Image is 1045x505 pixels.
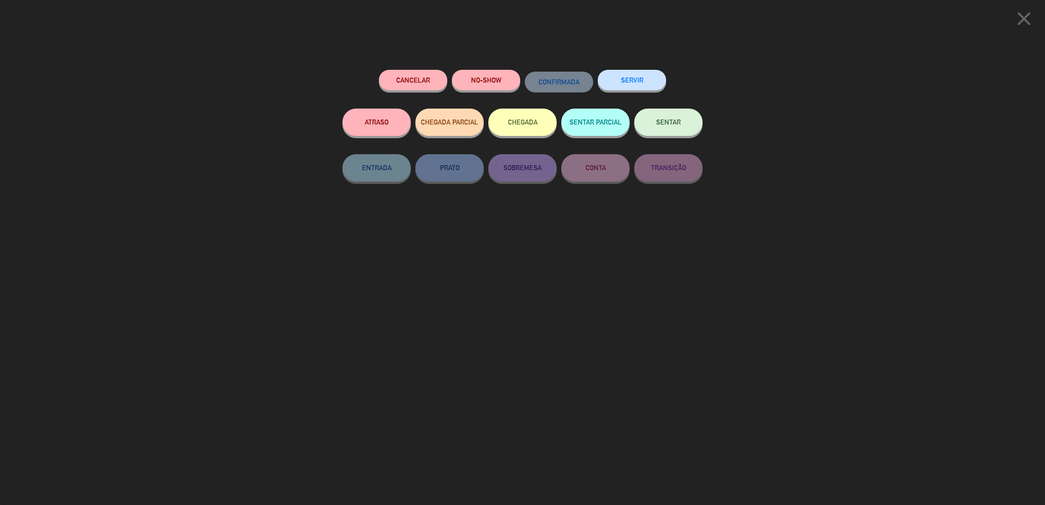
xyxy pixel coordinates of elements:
button: SENTAR [634,109,703,136]
button: TRANSIÇÃO [634,154,703,182]
button: CHEGADA PARCIAL [415,109,484,136]
button: Cancelar [379,70,447,90]
span: CHEGADA PARCIAL [421,118,478,126]
span: CONFIRMADA [538,78,579,86]
button: CONFIRMADA [525,72,593,92]
button: SERVIR [598,70,666,90]
button: PRATO [415,154,484,182]
button: NO-SHOW [452,70,520,90]
button: close [1010,7,1038,34]
i: close [1013,7,1035,30]
span: SENTAR [656,118,681,126]
button: SENTAR PARCIAL [561,109,630,136]
button: SOBREMESA [488,154,557,182]
button: ENTRADA [342,154,411,182]
button: CONTA [561,154,630,182]
button: CHEGADA [488,109,557,136]
button: ATRASO [342,109,411,136]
